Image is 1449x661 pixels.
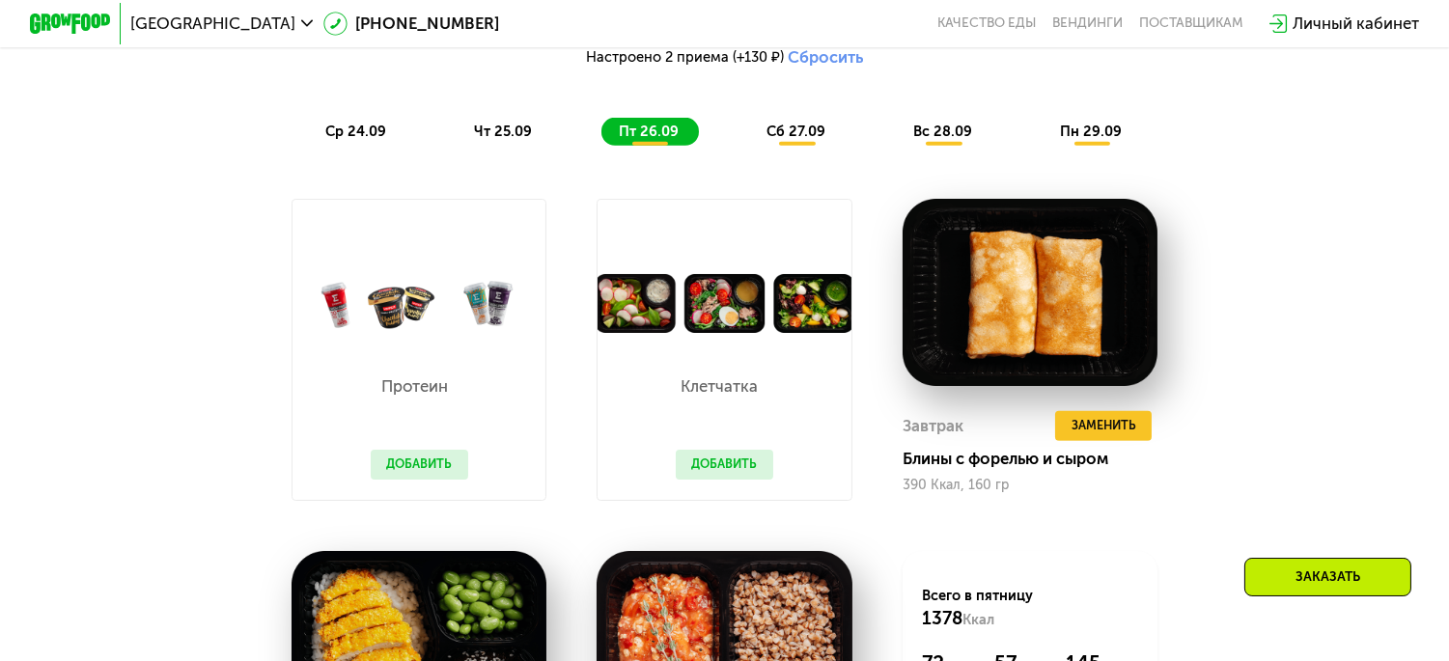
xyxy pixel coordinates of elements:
div: Заказать [1244,558,1411,596]
span: Заменить [1072,416,1136,436]
div: 390 Ккал, 160 гр [903,478,1157,493]
p: Протеин [371,378,459,395]
a: Качество еды [937,15,1036,32]
span: вс 28.09 [913,123,972,140]
span: ср 24.09 [325,123,386,140]
button: Добавить [371,450,468,480]
div: Всего в пятницу [922,586,1136,630]
a: [PHONE_NUMBER] [323,12,499,36]
button: Сбросить [788,47,863,68]
span: сб 27.09 [766,123,825,140]
span: пт 26.09 [619,123,679,140]
span: [GEOGRAPHIC_DATA] [131,15,296,32]
button: Заменить [1055,411,1152,441]
span: Ккал [962,611,994,628]
span: Настроено 2 приема (+130 ₽) [586,50,784,65]
span: 1378 [922,607,962,629]
div: Личный кабинет [1293,12,1419,36]
a: Вендинги [1052,15,1123,32]
p: Клетчатка [676,378,764,395]
div: поставщикам [1139,15,1243,32]
span: чт 25.09 [474,123,532,140]
div: Блины с форелью и сыром [903,449,1174,469]
div: Завтрак [903,411,963,441]
span: пн 29.09 [1060,123,1122,140]
button: Добавить [676,450,773,480]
